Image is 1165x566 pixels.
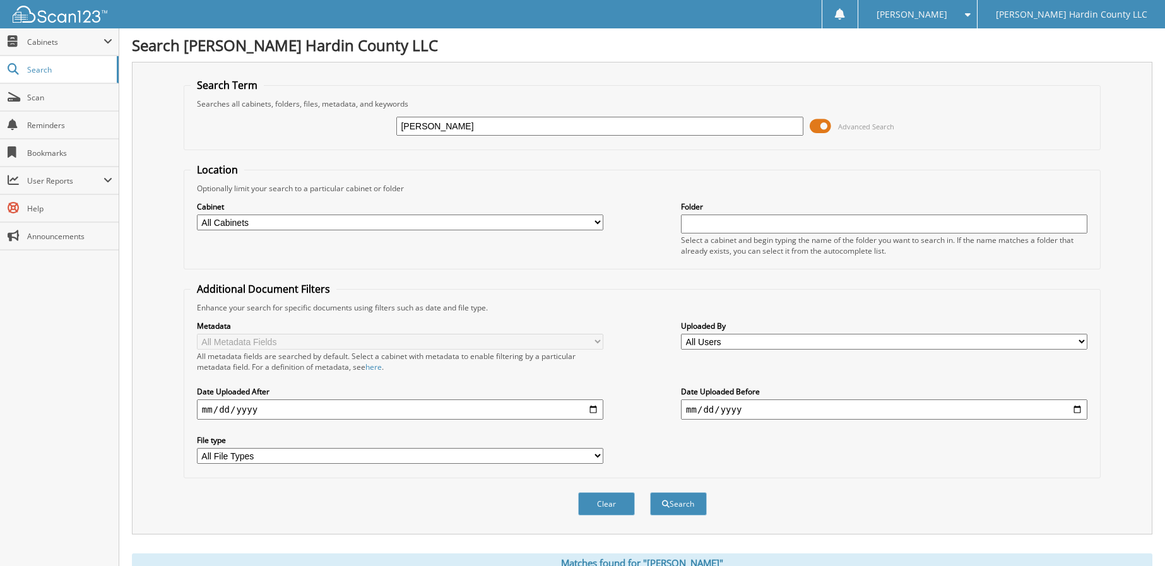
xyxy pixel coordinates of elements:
[877,11,947,18] span: [PERSON_NAME]
[191,282,336,296] legend: Additional Document Filters
[27,203,112,214] span: Help
[27,64,110,75] span: Search
[191,163,244,177] legend: Location
[197,435,603,445] label: File type
[197,201,603,212] label: Cabinet
[191,183,1094,194] div: Optionally limit your search to a particular cabinet or folder
[27,37,103,47] span: Cabinets
[996,11,1147,18] span: [PERSON_NAME] Hardin County LLC
[191,98,1094,109] div: Searches all cabinets, folders, files, metadata, and keywords
[13,6,107,23] img: scan123-logo-white.svg
[197,386,603,397] label: Date Uploaded After
[681,201,1087,212] label: Folder
[27,92,112,103] span: Scan
[197,399,603,420] input: start
[191,302,1094,313] div: Enhance your search for specific documents using filters such as date and file type.
[27,175,103,186] span: User Reports
[27,148,112,158] span: Bookmarks
[197,351,603,372] div: All metadata fields are searched by default. Select a cabinet with metadata to enable filtering b...
[681,399,1087,420] input: end
[650,492,707,516] button: Search
[132,35,1152,56] h1: Search [PERSON_NAME] Hardin County LLC
[365,362,382,372] a: here
[681,235,1087,256] div: Select a cabinet and begin typing the name of the folder you want to search in. If the name match...
[681,321,1087,331] label: Uploaded By
[197,321,603,331] label: Metadata
[681,386,1087,397] label: Date Uploaded Before
[838,122,894,131] span: Advanced Search
[191,78,264,92] legend: Search Term
[578,492,635,516] button: Clear
[27,231,112,242] span: Announcements
[27,120,112,131] span: Reminders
